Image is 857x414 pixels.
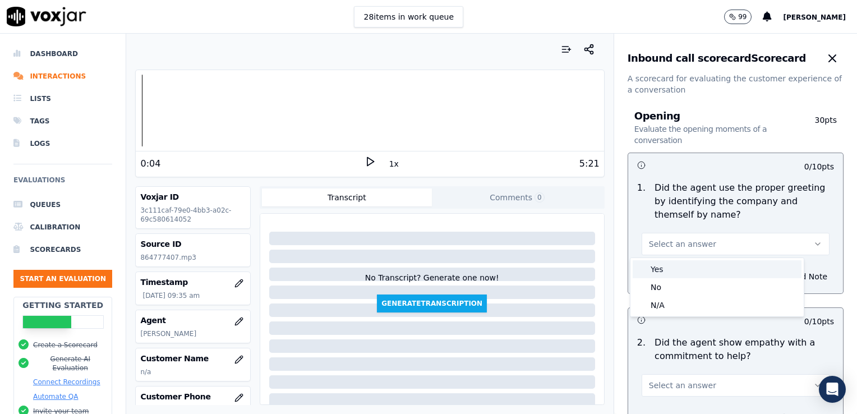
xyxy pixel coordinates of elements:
h3: Voxjar ID [140,191,245,203]
h6: Evaluations [13,173,112,194]
p: 0 / 10 pts [804,161,834,172]
button: Automate QA [33,392,78,401]
p: 99 [738,12,747,21]
span: [PERSON_NAME] [783,13,846,21]
h3: Source ID [140,238,245,250]
div: N/A [633,296,801,314]
p: Evaluate the opening moments of a conversation [634,123,803,146]
h3: Opening [634,111,803,146]
button: 99 [724,10,763,24]
span: Select an answer [649,380,716,391]
p: A scorecard for evaluating the customer experience of a conversation [628,73,844,95]
p: 2 . [633,336,650,363]
button: Start an Evaluation [13,270,112,288]
button: 1x [387,156,401,172]
span: 0 [535,192,545,203]
h3: Inbound call scorecard Scorecard [628,53,806,63]
p: n/a [140,367,245,376]
h3: Agent [140,315,245,326]
button: Comments [432,188,602,206]
p: 864777407.mp3 [140,253,245,262]
p: Did the agent show empathy with a commitment to help? [655,336,834,363]
button: [PERSON_NAME] [783,10,857,24]
button: Generate AI Evaluation [33,355,107,372]
a: Scorecards [13,238,112,261]
button: Connect Recordings [33,378,100,387]
a: Dashboard [13,43,112,65]
h3: Customer Phone [140,391,245,402]
p: Did the agent use the proper greeting by identifying the company and themself by name? [655,181,834,222]
div: Open Intercom Messenger [819,376,846,403]
span: Select an answer [649,238,716,250]
p: [PERSON_NAME] [140,329,245,338]
h2: Getting Started [22,300,103,311]
h3: Customer Name [140,353,245,364]
img: voxjar logo [7,7,86,26]
p: 30 pts [803,114,837,146]
p: 3c111caf-79e0-4bb3-a02c-69c580614052 [140,206,245,224]
button: GenerateTranscription [377,295,487,312]
a: Queues [13,194,112,216]
a: Calibration [13,216,112,238]
p: [DATE] 09:35 am [142,291,245,300]
p: 0 / 10 pts [804,316,834,327]
div: No Transcript? Generate one now! [365,272,499,295]
button: Transcript [262,188,432,206]
div: Yes [633,260,801,278]
a: Lists [13,88,112,110]
p: 1 . [633,181,650,222]
a: Logs [13,132,112,155]
button: 28items in work queue [354,6,463,27]
a: Interactions [13,65,112,88]
div: 0:04 [140,157,160,171]
div: No [633,278,801,296]
button: 99 [724,10,752,24]
h3: Timestamp [140,277,245,288]
a: Tags [13,110,112,132]
button: Create a Scorecard [33,341,98,349]
div: 5:21 [579,157,600,171]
